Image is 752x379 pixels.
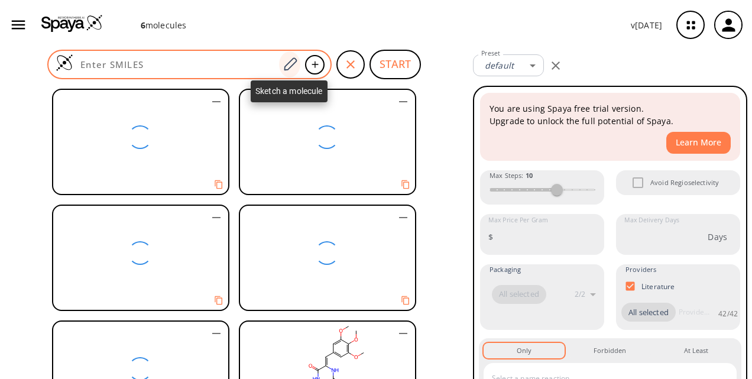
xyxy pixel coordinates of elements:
p: You are using Spaya free trial version. Upgrade to unlock the full potential of Spaya. [490,102,731,127]
p: molecule s [141,19,187,31]
p: v [DATE] [631,19,662,31]
button: START [369,50,421,79]
img: Logo Spaya [56,54,73,72]
span: All selected [492,289,546,300]
strong: 6 [141,20,145,31]
button: Copy to clipboard [396,175,415,194]
div: Forbidden [594,345,626,356]
button: Learn More [666,132,731,154]
p: Literature [641,281,675,291]
button: Copy to clipboard [209,175,228,194]
em: default [485,60,514,71]
p: Days [708,231,727,243]
button: Copy to clipboard [209,291,228,310]
span: Packaging [490,264,521,275]
div: Only [517,345,531,356]
span: All selected [621,307,676,319]
input: Enter SMILES [73,59,279,70]
label: Max Delivery Days [624,216,679,225]
button: At Least [656,343,737,358]
input: Provider name [676,303,712,322]
span: Avoid Regioselectivity [650,177,719,188]
p: $ [488,231,493,243]
label: Max Price Per Gram [488,216,548,225]
button: Copy to clipboard [396,291,415,310]
strong: 10 [526,171,533,180]
button: Only [484,343,565,358]
div: Sketch a molecule [251,80,328,102]
label: Preset [481,49,500,58]
button: Forbidden [569,343,650,358]
div: At Least [684,345,708,356]
p: 2 / 2 [575,289,585,299]
span: Providers [625,264,656,275]
p: 42 / 42 [718,309,738,319]
img: Logo Spaya [41,14,103,32]
span: Max Steps : [490,170,533,181]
